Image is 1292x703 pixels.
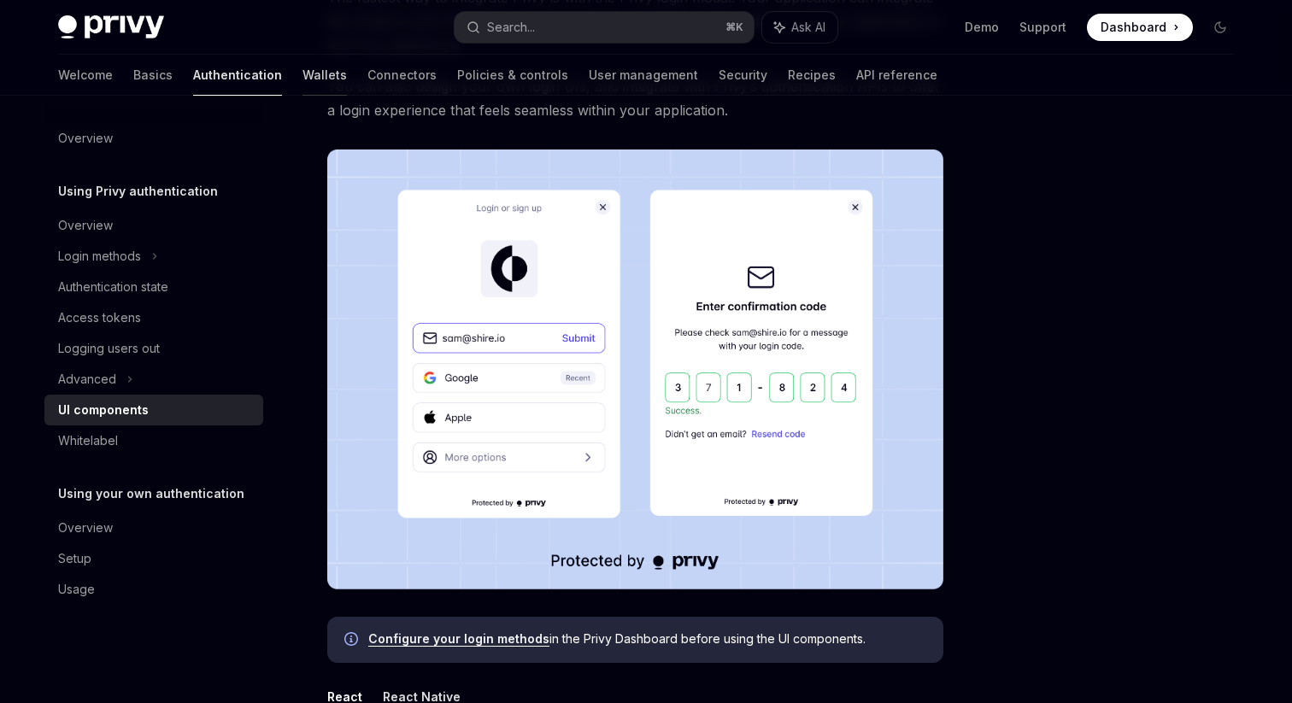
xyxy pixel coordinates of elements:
a: Logging users out [44,333,263,364]
a: User management [589,55,698,96]
a: API reference [856,55,937,96]
div: Search... [487,17,535,38]
div: Usage [58,579,95,600]
div: Login methods [58,246,141,267]
span: ⌘ K [725,21,743,34]
div: Setup [58,548,91,569]
h5: Using Privy authentication [58,181,218,202]
button: Search...⌘K [455,12,754,43]
a: Welcome [58,55,113,96]
div: Overview [58,128,113,149]
img: dark logo [58,15,164,39]
svg: Info [344,632,361,649]
div: UI components [58,400,149,420]
div: Overview [58,518,113,538]
div: Access tokens [58,308,141,328]
img: images/Onboard.png [327,149,943,589]
a: Demo [965,19,999,36]
a: Connectors [367,55,437,96]
a: Whitelabel [44,425,263,456]
a: Wallets [302,55,347,96]
span: Ask AI [791,19,825,36]
div: Overview [58,215,113,236]
a: Overview [44,513,263,543]
a: Configure your login methods [368,631,549,647]
span: in the Privy Dashboard before using the UI components. [368,630,926,647]
button: Toggle dark mode [1207,14,1234,41]
a: Overview [44,123,263,154]
div: Logging users out [58,338,160,359]
a: Authentication [193,55,282,96]
a: Dashboard [1087,14,1193,41]
button: Ask AI [762,12,837,43]
a: Authentication state [44,272,263,302]
a: Support [1019,19,1066,36]
a: Basics [133,55,173,96]
a: Overview [44,210,263,241]
div: Whitelabel [58,431,118,451]
a: Policies & controls [457,55,568,96]
h5: Using your own authentication [58,483,244,504]
span: You can also design your own login UIs, and integrate with Privy’s authentication APIs to offer a... [327,74,943,122]
span: Dashboard [1101,19,1166,36]
div: Advanced [58,369,116,390]
div: Authentication state [58,277,168,297]
a: Usage [44,574,263,605]
a: Setup [44,543,263,574]
a: Recipes [788,55,836,96]
a: Security [719,55,767,96]
a: Access tokens [44,302,263,333]
a: UI components [44,395,263,425]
